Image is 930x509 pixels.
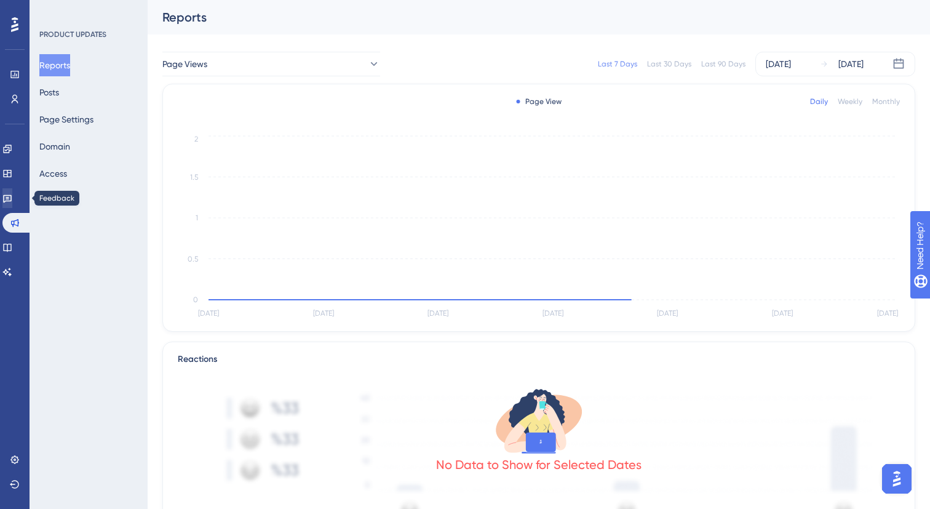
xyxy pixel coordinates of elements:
tspan: [DATE] [657,309,678,318]
span: Need Help? [29,3,77,18]
div: PRODUCT UPDATES [39,30,106,39]
tspan: 0.5 [188,255,198,263]
button: Page Settings [39,108,93,130]
button: Domain [39,135,70,158]
div: No Data to Show for Selected Dates [436,456,642,473]
div: Daily [810,97,828,106]
tspan: [DATE] [313,309,334,318]
button: Access [39,162,67,185]
tspan: [DATE] [198,309,219,318]
tspan: [DATE] [877,309,898,318]
tspan: [DATE] [772,309,793,318]
tspan: 1.5 [190,173,198,182]
div: Last 7 Days [598,59,637,69]
div: Last 30 Days [647,59,691,69]
button: Page Views [162,52,380,76]
tspan: [DATE] [542,309,563,318]
div: Reports [162,9,884,26]
button: Posts [39,81,59,103]
tspan: 0 [193,295,198,304]
span: Page Views [162,57,207,71]
tspan: 2 [194,135,198,143]
tspan: 1 [196,214,198,222]
div: Monthly [872,97,900,106]
tspan: [DATE] [427,309,448,318]
div: Weekly [838,97,862,106]
button: Reports [39,54,70,76]
iframe: UserGuiding AI Assistant Launcher [878,460,915,497]
div: [DATE] [766,57,791,71]
div: Page View [517,97,562,106]
div: Reactions [178,352,900,367]
div: [DATE] [838,57,864,71]
div: Last 90 Days [701,59,745,69]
